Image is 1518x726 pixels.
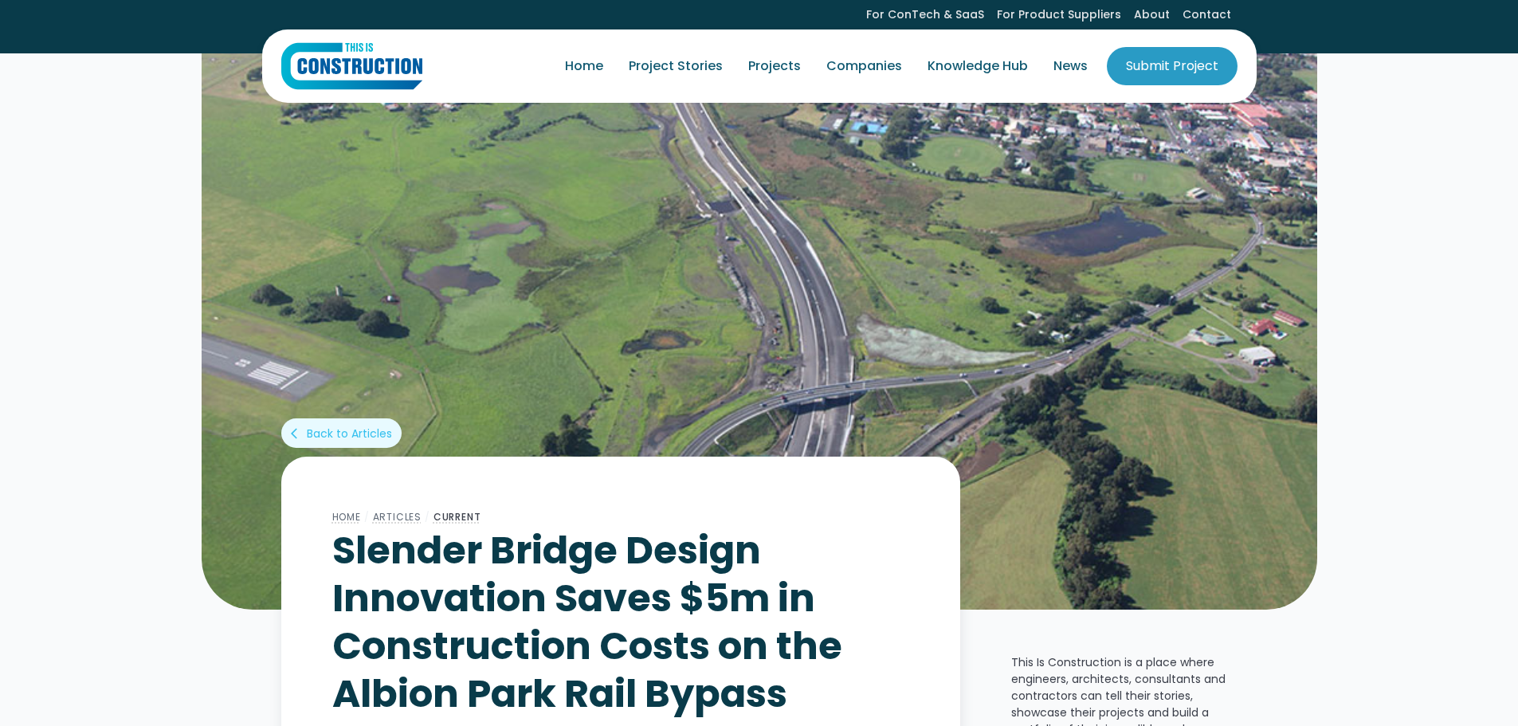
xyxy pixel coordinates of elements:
img: Slender Bridge Design Innovation Saves $5m in Construction Costs on the Albion Park Rail Bypass [202,52,1317,610]
div: / [422,508,433,527]
a: Project Stories [616,44,735,88]
div: Back to Articles [307,426,392,441]
a: Current [433,510,481,524]
div: / [361,508,373,527]
a: News [1041,44,1100,88]
img: This Is Construction Logo [281,42,422,90]
div: arrow_back_ios [291,426,304,441]
a: Companies [814,44,915,88]
a: Knowledge Hub [915,44,1041,88]
a: arrow_back_iosBack to Articles [281,418,402,448]
a: Articles [373,510,422,524]
div: Submit Project [1126,57,1218,76]
a: Home [552,44,616,88]
a: Projects [735,44,814,88]
a: Home [332,510,361,524]
h1: Slender Bridge Design Innovation Saves $5m in Construction Costs on the Albion Park Rail Bypass [332,527,909,718]
a: Submit Project [1107,47,1238,85]
a: home [281,42,422,90]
